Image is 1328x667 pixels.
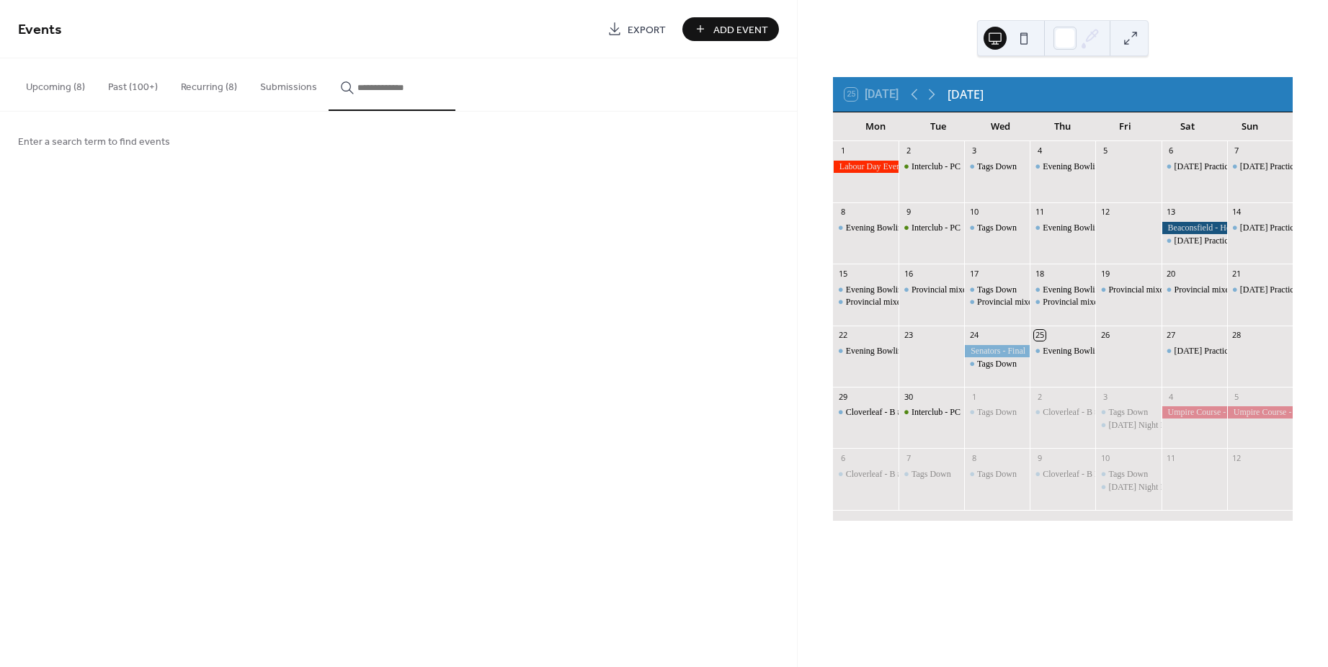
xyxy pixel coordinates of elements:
[964,406,1030,418] div: Tags Down
[964,345,1030,357] div: Senators - Final
[1240,284,1298,296] div: [DATE] Practice
[899,406,964,418] div: Interclub - PC
[1166,452,1177,463] div: 11
[969,112,1032,141] div: Wed
[1043,222,1103,234] div: Evening Bowling
[833,345,899,357] div: Evening Bowling
[912,284,1089,296] div: Provincial mixed pairs at [GEOGRAPHIC_DATA]
[1030,468,1095,480] div: Cloverleaf - B FINALS
[1166,268,1177,279] div: 20
[964,358,1030,370] div: Tags Down
[1043,284,1103,296] div: Evening Bowling
[1175,235,1232,247] div: [DATE] Practice
[837,330,848,341] div: 22
[1175,345,1232,357] div: [DATE] Practice
[968,146,979,156] div: 3
[903,207,914,218] div: 9
[837,391,848,402] div: 29
[1034,391,1045,402] div: 2
[1095,284,1161,296] div: Provincial mixed pairs at Pointe-Claire #5
[1175,161,1232,173] div: [DATE] Practice
[1034,452,1045,463] div: 9
[912,161,961,173] div: Interclub - PC
[964,468,1030,480] div: Tags Down
[833,406,899,418] div: Cloverleaf - B #1
[903,391,914,402] div: 30
[968,452,979,463] div: 8
[1175,284,1311,296] div: Provincial mixed pairs at PC - FINALS
[1100,207,1110,218] div: 12
[1108,481,1182,493] div: [DATE] Night Lights
[1100,146,1110,156] div: 5
[1166,207,1177,218] div: 13
[1231,146,1242,156] div: 7
[1218,112,1281,141] div: Sun
[833,284,899,296] div: Evening Bowling
[1162,235,1227,247] div: Saturday Practice
[1108,468,1148,480] div: Tags Down
[1030,161,1095,173] div: Evening Bowling
[899,161,964,173] div: Interclub - PC
[1043,406,1103,418] div: Cloverleaf - B #2
[912,222,961,234] div: Interclub - PC
[1100,330,1110,341] div: 26
[1043,345,1103,357] div: Evening Bowling
[1034,207,1045,218] div: 11
[1162,406,1227,418] div: Umpire Course - Day 1
[1094,112,1157,141] div: Fri
[1095,406,1161,418] div: Tags Down
[833,161,899,173] div: Labour Day Event - BBQ and game
[846,468,906,480] div: Cloverleaf - B #3
[1227,161,1293,173] div: Sunday Practice
[977,296,1117,308] div: Provincial mixed pairs at Pierrefonds #3
[1100,268,1110,279] div: 19
[1043,468,1125,480] div: Cloverleaf - B FINALS
[1231,330,1242,341] div: 28
[1108,419,1182,431] div: [DATE] Night Lights
[1095,481,1161,493] div: Friday Night Lights
[845,112,907,141] div: Mon
[899,468,964,480] div: Tags Down
[912,406,961,418] div: Interclub - PC
[964,222,1030,234] div: Tags Down
[977,284,1017,296] div: Tags Down
[1030,345,1095,357] div: Evening Bowling
[597,17,677,41] a: Export
[1157,112,1219,141] div: Sat
[1034,330,1045,341] div: 25
[1030,284,1095,296] div: Evening Bowling
[833,296,899,308] div: Provincial mixed pairs at Westmount - #1
[1166,146,1177,156] div: 6
[1030,406,1095,418] div: Cloverleaf - B #2
[1231,207,1242,218] div: 14
[837,146,848,156] div: 1
[968,330,979,341] div: 24
[1030,222,1095,234] div: Evening Bowling
[1162,161,1227,173] div: Saturday Practice
[1108,406,1148,418] div: Tags Down
[837,452,848,463] div: 6
[1231,391,1242,402] div: 5
[968,391,979,402] div: 1
[964,284,1030,296] div: Tags Down
[1240,161,1298,173] div: [DATE] Practice
[713,22,768,37] span: Add Event
[1034,146,1045,156] div: 4
[249,58,329,109] button: Submissions
[1030,296,1095,308] div: Provincial mixed pairs at Pierrefonds #4
[833,468,899,480] div: Cloverleaf - B #3
[846,222,906,234] div: Evening Bowling
[628,22,666,37] span: Export
[977,468,1017,480] div: Tags Down
[977,406,1017,418] div: Tags Down
[1043,161,1103,173] div: Evening Bowling
[846,296,1039,308] div: Provincial mixed pairs at [GEOGRAPHIC_DATA] - #1
[1108,284,1296,296] div: Provincial mixed pairs at [GEOGRAPHIC_DATA] #5
[169,58,249,109] button: Recurring (8)
[903,146,914,156] div: 2
[1240,222,1298,234] div: [DATE] Practice
[1034,268,1045,279] div: 18
[1162,284,1227,296] div: Provincial mixed pairs at PC - FINALS
[682,17,779,41] button: Add Event
[837,207,848,218] div: 8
